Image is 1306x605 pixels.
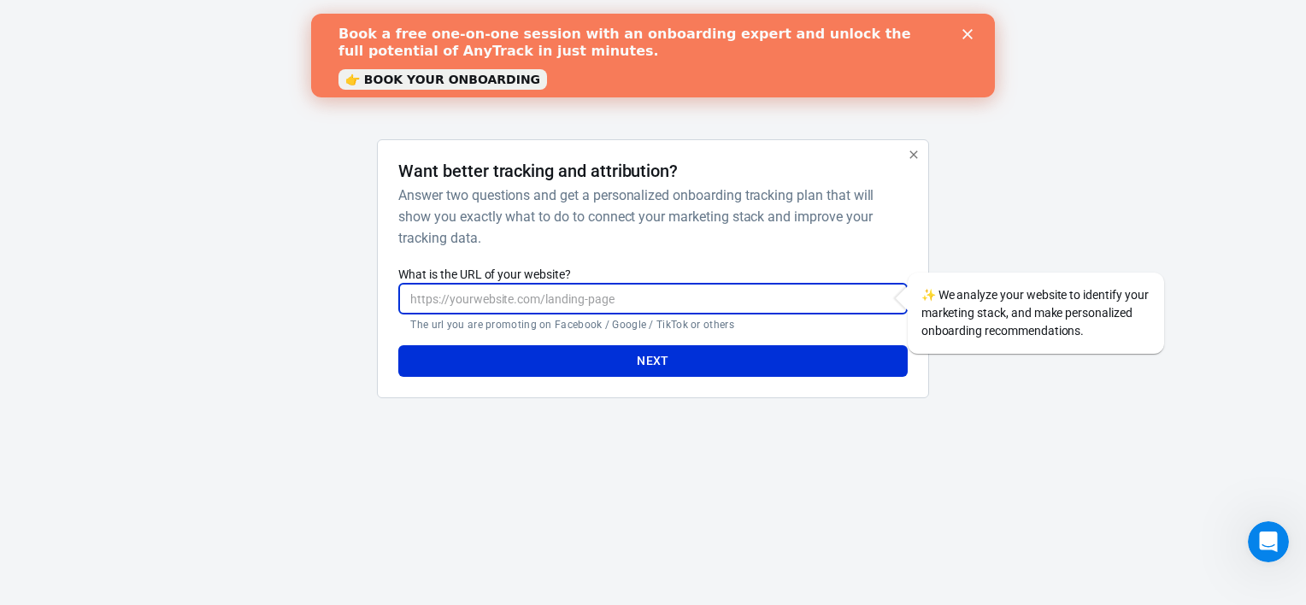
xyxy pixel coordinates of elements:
[1248,521,1289,562] iframe: Intercom live chat
[398,185,900,249] h6: Answer two questions and get a personalized onboarding tracking plan that will show you exactly w...
[398,345,907,377] button: Next
[398,283,907,314] input: https://yourwebsite.com/landing-page
[908,273,1164,354] div: We analyze your website to identify your marketing stack, and make personalized onboarding recomm...
[226,27,1080,57] div: AnyTrack
[921,288,936,302] span: sparkles
[410,318,895,332] p: The url you are promoting on Facebook / Google / TikTok or others
[651,15,668,26] div: Close
[398,161,678,181] h4: Want better tracking and attribution?
[311,14,995,97] iframe: Intercom live chat banner
[398,266,907,283] label: What is the URL of your website?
